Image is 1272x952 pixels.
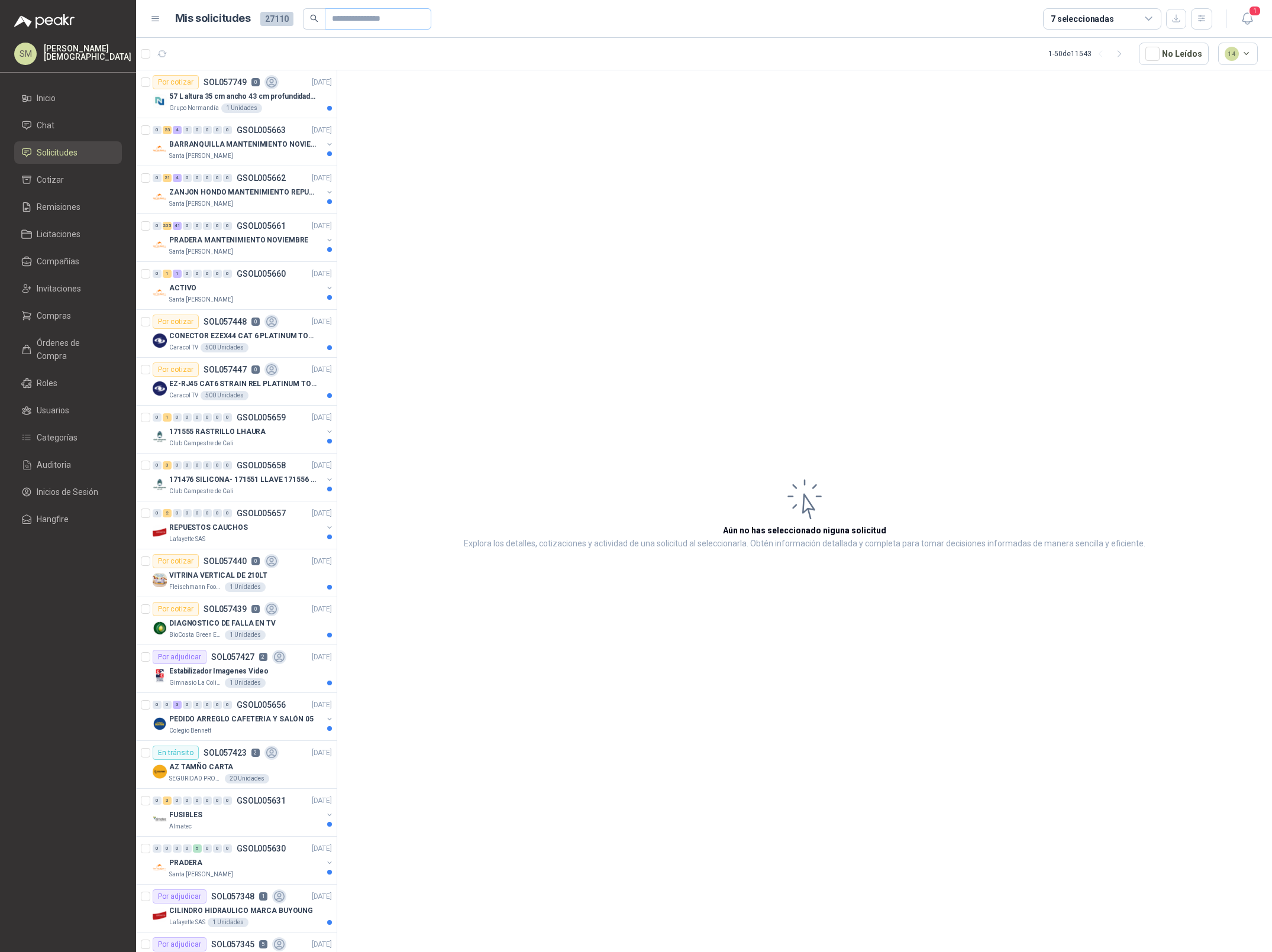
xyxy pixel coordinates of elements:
[153,889,206,904] div: Por adjudicar
[237,701,286,709] p: GSOL005656
[312,604,332,615] p: [DATE]
[37,431,78,444] span: Categorías
[173,222,182,230] div: 41
[193,701,202,709] div: 0
[14,196,122,218] a: Remisiones
[237,222,286,230] p: GSOL005661
[237,174,286,182] p: GSOL005662
[203,509,212,517] div: 0
[163,174,172,182] div: 21
[213,461,222,469] div: 0
[14,454,122,476] a: Auditoria
[203,413,212,422] div: 0
[312,795,332,807] p: [DATE]
[312,364,332,375] p: [DATE]
[203,461,212,469] div: 0
[169,199,233,209] p: Santa [PERSON_NAME]
[169,630,222,640] p: BioCosta Green Energy S.A.S
[260,12,293,26] span: 27110
[173,126,182,134] div: 4
[213,796,222,805] div: 0
[14,223,122,245] a: Licitaciones
[14,305,122,327] a: Compras
[169,726,211,736] p: Colegio Bennett
[37,255,79,268] span: Compañías
[37,200,80,213] span: Remisiones
[153,602,199,616] div: Por cotizar
[1139,43,1209,65] button: No Leídos
[203,796,212,805] div: 0
[37,146,78,159] span: Solicitudes
[37,458,71,471] span: Auditoria
[203,222,212,230] div: 0
[169,378,317,390] p: EZ-RJ45 CAT6 STRAIN REL PLATINUM TOOLS
[213,509,222,517] div: 0
[204,318,247,326] p: SOL057448
[163,270,172,278] div: 1
[213,270,222,278] div: 0
[153,219,334,257] a: 0 205 41 0 0 0 0 0 GSOL005661[DATE] Company LogoPRADERA MANTENIMIENTO NOVIEMBRESanta [PERSON_NAME]
[153,429,167,443] img: Company Logo
[213,126,222,134] div: 0
[153,621,167,635] img: Company Logo
[153,286,167,300] img: Company Logo
[237,461,286,469] p: GSOL005658
[136,645,337,693] a: Por adjudicarSOL0574272[DATE] Company LogoEstabilizador Imagenes VideoGimnasio La Colina1 Unidades
[204,605,247,613] p: SOL057439
[14,87,122,109] a: Inicio
[153,794,334,831] a: 0 3 0 0 0 0 0 0 GSOL005631[DATE] Company LogoFUSIBLESAlmatec
[169,187,317,198] p: ZANJON HONDO MANTENIMIENTO REPUESTOS
[223,222,232,230] div: 0
[153,190,167,204] img: Company Logo
[37,336,111,362] span: Órdenes de Compra
[251,749,260,757] p: 2
[251,365,260,374] p: 0
[153,413,162,422] div: 0
[312,316,332,328] p: [DATE]
[213,701,222,709] div: 0
[153,525,167,539] img: Company Logo
[14,43,37,65] div: SM
[464,537,1145,551] p: Explora los detalles, cotizaciones y actividad de una solicitud al seleccionarla. Obtén informaci...
[169,295,233,305] p: Santa [PERSON_NAME]
[153,174,162,182] div: 0
[14,372,122,394] a: Roles
[208,918,248,927] div: 1 Unidades
[213,844,222,853] div: 0
[153,362,199,377] div: Por cotizar
[163,509,172,517] div: 2
[225,582,266,592] div: 1 Unidades
[153,267,334,305] a: 0 1 1 0 0 0 0 0 GSOL005660[DATE] Company LogoACTIVOSanta [PERSON_NAME]
[169,618,276,629] p: DIAGNOSTICO DE FALLA EN TV
[203,126,212,134] div: 0
[201,343,248,352] div: 500 Unidades
[223,270,232,278] div: 0
[237,126,286,134] p: GSOL005663
[223,126,232,134] div: 0
[37,92,56,105] span: Inicio
[153,554,199,568] div: Por cotizar
[312,77,332,88] p: [DATE]
[153,477,167,491] img: Company Logo
[169,918,205,927] p: Lafayette SAS
[183,509,192,517] div: 0
[225,630,266,640] div: 1 Unidades
[169,905,313,917] p: CILINDRO HIDRAULICO MARCA BUYOUNG
[153,461,162,469] div: 0
[223,509,232,517] div: 0
[183,844,192,853] div: 0
[169,247,233,257] p: Santa [PERSON_NAME]
[153,908,167,922] img: Company Logo
[169,774,222,783] p: SEGURIDAD PROVISER LTDA
[169,439,234,448] p: Club Campestre de Cali
[37,404,69,417] span: Usuarios
[153,796,162,805] div: 0
[136,885,337,932] a: Por adjudicarSOL0573481[DATE] Company LogoCILINDRO HIDRAULICO MARCA BUYOUNGLafayette SAS1 Unidades
[44,44,131,61] p: [PERSON_NAME] [DEMOGRAPHIC_DATA]
[312,843,332,854] p: [DATE]
[173,844,182,853] div: 0
[169,91,317,102] p: 57 L altura 35 cm ancho 43 cm profundidad 39 cm
[204,365,247,374] p: SOL057447
[221,103,262,113] div: 1 Unidades
[153,458,334,496] a: 0 3 0 0 0 0 0 0 GSOL005658[DATE] Company Logo171476 SILICONA- 171551 LLAVE 171556 CHAZOClub Campe...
